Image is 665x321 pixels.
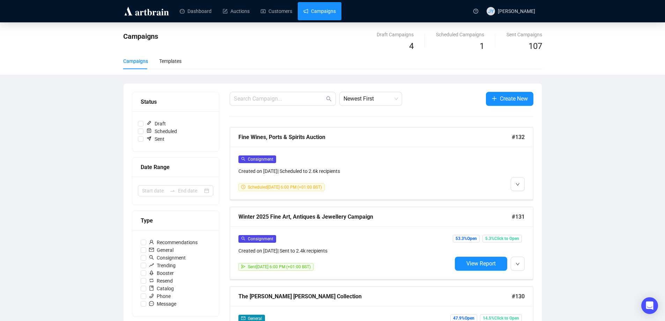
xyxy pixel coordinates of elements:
span: message [149,301,154,306]
button: Create New [486,92,533,106]
span: 5.3% Click to Open [482,235,522,242]
span: Scheduled [143,127,180,135]
div: Created on [DATE] | Sent to 2.4k recipients [238,247,452,255]
span: mail [149,247,154,252]
span: Campaigns [123,32,158,41]
div: Campaigns [123,57,148,65]
a: Dashboard [180,2,212,20]
a: Fine Wines, Ports & Spirits Auction#132searchConsignmentCreated on [DATE]| Scheduled to 2.6k reci... [230,127,533,200]
span: user [149,240,154,245]
span: Booster [146,269,177,277]
span: Create New [500,94,528,103]
div: The [PERSON_NAME] [PERSON_NAME] Collection [238,292,512,301]
div: Open Intercom Messenger [641,297,658,314]
span: rocket [149,270,154,275]
span: search [149,255,154,260]
span: retweet [149,278,154,283]
span: Resend [146,277,176,285]
span: book [149,286,154,291]
span: #131 [512,212,525,221]
span: Sent [DATE] 6:00 PM (+01:00 BST) [248,264,311,269]
span: Recommendations [146,239,200,246]
div: Status [141,97,210,106]
a: Auctions [223,2,250,20]
a: Winter 2025 Fine Art, Antiques & Jewellery Campaign#131searchConsignmentCreated on [DATE]| Sent t... [230,207,533,279]
span: [PERSON_NAME] [498,8,535,14]
span: Draft [143,120,169,127]
span: Message [146,300,179,308]
span: Consignment [146,254,189,262]
span: Sent [143,135,167,143]
div: Templates [159,57,182,65]
span: plus [492,96,497,101]
span: #132 [512,133,525,141]
span: 107 [529,41,542,51]
span: mail [241,316,245,320]
span: General [146,246,176,254]
span: search [326,96,332,102]
span: #130 [512,292,525,301]
span: Newest First [343,92,398,105]
div: Sent Campaigns [507,31,542,38]
div: Date Range [141,163,210,172]
span: 4 [409,41,414,51]
span: to [170,188,175,194]
input: End date [178,187,203,195]
div: Fine Wines, Ports & Spirits Auction [238,133,512,141]
span: Catalog [146,285,177,292]
span: send [241,264,245,269]
span: General [248,316,262,321]
span: View Report [466,260,496,267]
span: swap-right [170,188,175,194]
span: 53.3% Open [453,235,480,242]
span: Consignment [248,236,273,241]
input: Start date [142,187,167,195]
div: Created on [DATE] | Scheduled to 2.6k recipients [238,167,452,175]
div: Scheduled Campaigns [436,31,484,38]
a: Customers [261,2,292,20]
span: JY [488,7,494,15]
span: Scheduled [DATE] 6:00 PM (+01:00 BST) [248,185,322,190]
div: Winter 2025 Fine Art, Antiques & Jewellery Campaign [238,212,512,221]
span: down [516,182,520,187]
span: Consignment [248,157,273,162]
button: View Report [455,257,507,271]
span: rise [149,263,154,268]
span: 1 [480,41,484,51]
span: Trending [146,262,178,269]
span: Phone [146,292,173,300]
div: Type [141,216,210,225]
span: question-circle [473,9,478,14]
span: phone [149,293,154,298]
span: clock-circle [241,185,245,189]
div: Draft Campaigns [377,31,414,38]
img: logo [123,6,170,17]
span: search [241,236,245,241]
span: down [516,262,520,266]
input: Search Campaign... [234,95,325,103]
span: search [241,157,245,161]
a: Campaigns [303,2,336,20]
